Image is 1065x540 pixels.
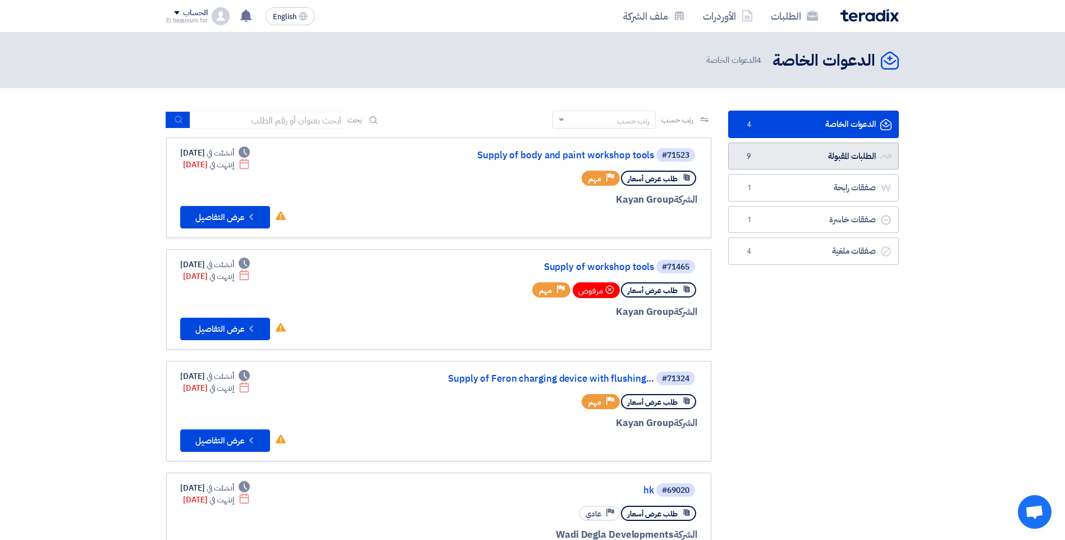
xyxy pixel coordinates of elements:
[427,193,697,207] div: Kayan Group
[628,285,678,296] span: طلب عرض أسعار
[614,3,694,29] a: ملف الشركة
[728,111,899,138] a: الدعوات الخاصة4
[756,54,761,66] span: 4
[166,17,207,24] div: El bassiouni for
[617,115,650,127] div: رتب حسب
[427,305,697,319] div: Kayan Group
[742,214,756,226] span: 1
[742,151,756,162] span: 9
[762,3,827,29] a: الطلبات
[628,509,678,519] span: طلب عرض أسعار
[207,259,234,271] span: أنشئت في
[180,318,270,340] button: عرض التفاصيل
[728,174,899,202] a: صفقات رابحة1
[662,487,689,495] div: #69020
[427,416,697,431] div: Kayan Group
[183,382,250,394] div: [DATE]
[588,173,601,184] span: مهم
[742,119,756,130] span: 4
[180,482,250,494] div: [DATE]
[773,50,875,72] h2: الدعوات الخاصة
[573,282,620,298] div: مرفوض
[429,150,654,161] a: Supply of body and paint workshop tools
[674,193,698,207] span: الشركة
[429,486,654,496] a: hk
[183,159,250,171] div: [DATE]
[661,114,693,126] span: رتب حسب
[694,3,762,29] a: الأوردرات
[728,143,899,170] a: الطلبات المقبولة9
[429,374,654,384] a: Supply of Feron charging device with flushing...
[183,494,250,506] div: [DATE]
[190,112,348,129] input: ابحث بعنوان أو رقم الطلب
[742,182,756,194] span: 1
[728,206,899,234] a: صفقات خاسرة1
[429,262,654,272] a: Supply of workshop tools
[212,7,230,25] img: profile_test.png
[266,7,315,25] button: English
[180,206,270,228] button: عرض التفاصيل
[662,375,689,383] div: #71324
[207,370,234,382] span: أنشئت في
[1018,495,1052,529] div: Open chat
[662,263,689,271] div: #71465
[742,246,756,257] span: 4
[209,159,234,171] span: إنتهت في
[180,370,250,382] div: [DATE]
[207,147,234,159] span: أنشئت في
[628,173,678,184] span: طلب عرض أسعار
[180,147,250,159] div: [DATE]
[183,8,207,18] div: الحساب
[728,237,899,265] a: صفقات ملغية4
[674,416,698,430] span: الشركة
[273,13,296,21] span: English
[840,9,899,22] img: Teradix logo
[207,482,234,494] span: أنشئت في
[180,259,250,271] div: [DATE]
[662,152,689,159] div: #71523
[209,382,234,394] span: إنتهت في
[628,397,678,408] span: طلب عرض أسعار
[180,429,270,452] button: عرض التفاصيل
[183,271,250,282] div: [DATE]
[348,114,362,126] span: بحث
[706,54,764,67] span: الدعوات الخاصة
[209,494,234,506] span: إنتهت في
[586,509,601,519] span: عادي
[588,397,601,408] span: مهم
[539,285,552,296] span: مهم
[674,305,698,319] span: الشركة
[209,271,234,282] span: إنتهت في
